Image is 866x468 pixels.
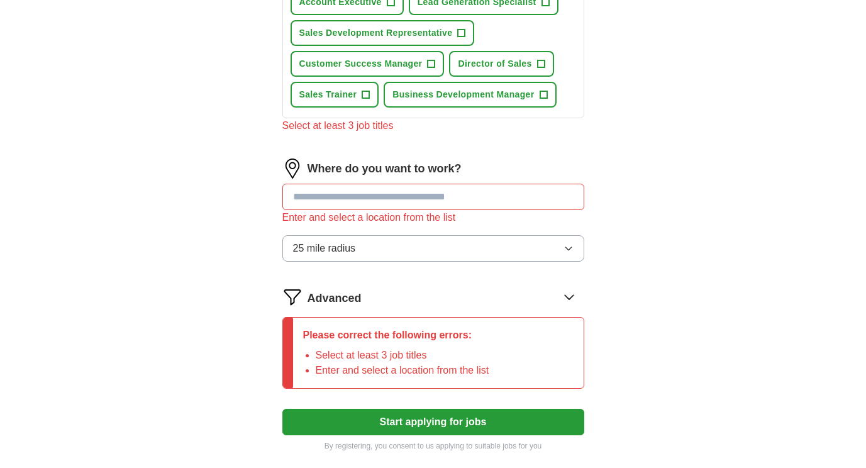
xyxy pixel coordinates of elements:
div: Enter and select a location from the list [282,210,584,225]
button: Customer Success Manager [291,51,445,77]
span: Business Development Manager [392,88,534,101]
img: filter [282,287,303,307]
img: location.png [282,159,303,179]
li: Enter and select a location from the list [316,363,489,378]
button: Sales Development Representative [291,20,475,46]
button: 25 mile radius [282,235,584,262]
button: Director of Sales [449,51,553,77]
span: Sales Development Representative [299,26,453,40]
span: 25 mile radius [293,241,356,256]
p: Please correct the following errors: [303,328,489,343]
p: By registering, you consent to us applying to suitable jobs for you [282,440,584,452]
button: Business Development Manager [384,82,556,108]
label: Where do you want to work? [308,160,462,177]
span: Sales Trainer [299,88,357,101]
button: Start applying for jobs [282,409,584,435]
button: Sales Trainer [291,82,379,108]
span: Director of Sales [458,57,531,70]
span: Customer Success Manager [299,57,423,70]
div: Select at least 3 job titles [282,118,584,133]
li: Select at least 3 job titles [316,348,489,363]
span: Advanced [308,290,362,307]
